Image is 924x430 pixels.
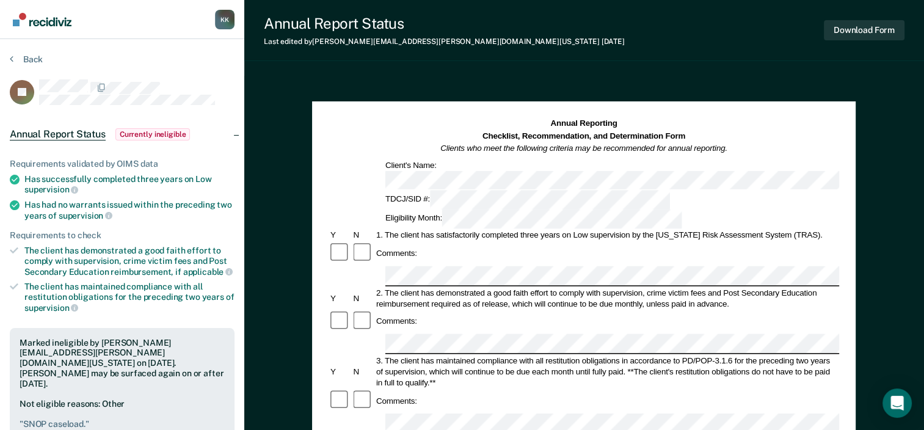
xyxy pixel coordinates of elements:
[10,230,235,241] div: Requirements to check
[20,338,225,389] div: Marked ineligible by [PERSON_NAME][EMAIL_ADDRESS][PERSON_NAME][DOMAIN_NAME][US_STATE] on [DATE]. ...
[352,230,374,241] div: N
[374,248,419,259] div: Comments:
[24,282,235,313] div: The client has maintained compliance with all restitution obligations for the preceding two years of
[384,210,684,228] div: Eligibility Month:
[24,303,78,313] span: supervision
[329,366,351,377] div: Y
[374,287,839,309] div: 2. The client has demonstrated a good faith effort to comply with supervision, crime victim fees ...
[352,366,374,377] div: N
[374,395,419,406] div: Comments:
[24,200,235,220] div: Has had no warrants issued within the preceding two years of
[215,10,235,29] div: K K
[115,128,191,140] span: Currently ineligible
[10,128,106,140] span: Annual Report Status
[183,267,233,277] span: applicable
[602,37,625,46] span: [DATE]
[24,184,78,194] span: supervision
[13,13,71,26] img: Recidiviz
[374,230,839,241] div: 1. The client has satisfactorily completed three years on Low supervision by the [US_STATE] Risk ...
[24,246,235,277] div: The client has demonstrated a good faith effort to comply with supervision, crime victim fees and...
[24,174,235,195] div: Has successfully completed three years on Low
[441,144,728,153] em: Clients who meet the following criteria may be recommended for annual reporting.
[59,211,112,220] span: supervision
[215,10,235,29] button: Profile dropdown button
[20,419,225,429] pre: " SNOP caseload. "
[882,388,912,418] div: Open Intercom Messenger
[482,131,685,140] strong: Checklist, Recommendation, and Determination Form
[374,316,419,327] div: Comments:
[329,230,351,241] div: Y
[10,54,43,65] button: Back
[551,119,617,128] strong: Annual Reporting
[384,191,672,210] div: TDCJ/SID #:
[824,20,904,40] button: Download Form
[20,399,225,429] div: Not eligible reasons: Other
[264,37,625,46] div: Last edited by [PERSON_NAME][EMAIL_ADDRESS][PERSON_NAME][DOMAIN_NAME][US_STATE]
[10,159,235,169] div: Requirements validated by OIMS data
[374,355,839,388] div: 3. The client has maintained compliance with all restitution obligations in accordance to PD/POP-...
[264,15,625,32] div: Annual Report Status
[329,293,351,304] div: Y
[352,293,374,304] div: N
